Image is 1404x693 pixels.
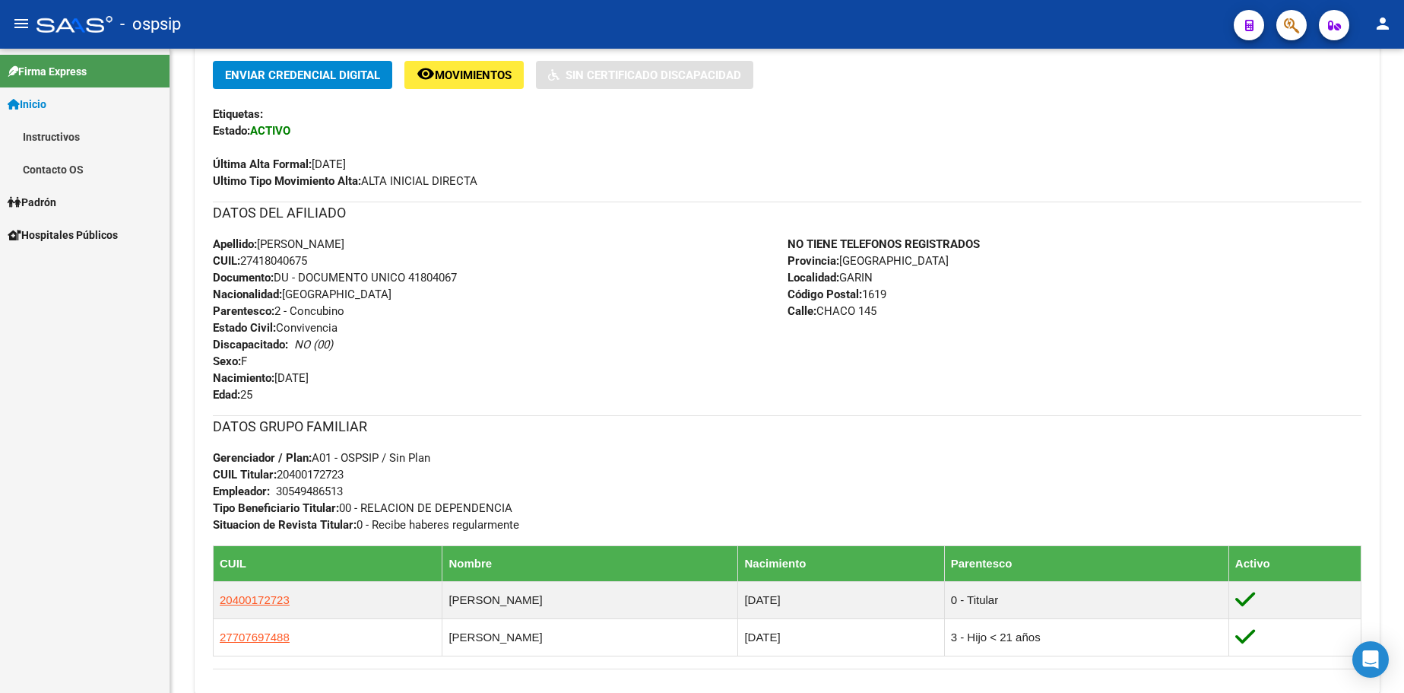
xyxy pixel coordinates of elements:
[788,271,839,285] strong: Localidad:
[220,593,290,606] span: 20400172723
[738,581,944,618] td: [DATE]
[213,518,519,532] span: 0 - Recibe haberes regularmente
[220,631,290,644] span: 27707697488
[788,254,839,268] strong: Provincia:
[738,545,944,581] th: Nacimiento
[738,618,944,656] td: [DATE]
[294,338,333,351] i: NO (00)
[276,483,343,500] div: 30549486513
[8,96,46,113] span: Inicio
[213,271,274,285] strong: Documento:
[213,237,257,251] strong: Apellido:
[213,288,282,301] strong: Nacionalidad:
[213,174,361,188] strong: Ultimo Tipo Movimiento Alta:
[788,288,886,301] span: 1619
[442,618,738,656] td: [PERSON_NAME]
[213,288,391,301] span: [GEOGRAPHIC_DATA]
[213,271,457,285] span: DU - DOCUMENTO UNICO 41804067
[8,194,56,211] span: Padrón
[944,618,1228,656] td: 3 - Hijo < 21 años
[435,68,512,82] span: Movimientos
[214,545,442,581] th: CUIL
[12,14,30,33] mat-icon: menu
[944,581,1228,618] td: 0 - Titular
[213,61,392,89] button: Enviar Credencial Digital
[213,354,241,368] strong: Sexo:
[250,124,290,138] strong: ACTIVO
[1228,545,1361,581] th: Activo
[213,416,1361,437] h3: DATOS GRUPO FAMILIAR
[8,227,118,243] span: Hospitales Públicos
[213,468,277,482] strong: CUIL Titular:
[213,254,240,268] strong: CUIL:
[213,237,344,251] span: [PERSON_NAME]
[536,61,753,89] button: Sin Certificado Discapacidad
[213,501,339,515] strong: Tipo Beneficiario Titular:
[120,8,181,41] span: - ospsip
[213,254,307,268] span: 27418040675
[213,468,344,482] span: 20400172723
[213,371,309,385] span: [DATE]
[213,321,276,335] strong: Estado Civil:
[788,304,876,318] span: CHACO 145
[788,288,862,301] strong: Código Postal:
[944,545,1228,581] th: Parentesco
[213,485,270,498] strong: Empleador:
[213,338,288,351] strong: Discapacitado:
[788,304,816,318] strong: Calle:
[213,451,430,465] span: A01 - OSPSIP / Sin Plan
[213,518,357,532] strong: Situacion de Revista Titular:
[566,68,741,82] span: Sin Certificado Discapacidad
[788,254,949,268] span: [GEOGRAPHIC_DATA]
[213,157,312,171] strong: Última Alta Formal:
[225,68,380,82] span: Enviar Credencial Digital
[213,304,274,318] strong: Parentesco:
[1374,14,1392,33] mat-icon: person
[213,388,252,402] span: 25
[442,545,738,581] th: Nombre
[213,371,274,385] strong: Nacimiento:
[213,124,250,138] strong: Estado:
[213,174,477,188] span: ALTA INICIAL DIRECTA
[213,304,344,318] span: 2 - Concubino
[213,157,346,171] span: [DATE]
[8,63,87,80] span: Firma Express
[1352,641,1389,678] div: Open Intercom Messenger
[417,65,435,83] mat-icon: remove_red_eye
[788,271,873,285] span: GARIN
[213,451,312,465] strong: Gerenciador / Plan:
[213,107,263,121] strong: Etiquetas:
[213,501,512,515] span: 00 - RELACION DE DEPENDENCIA
[213,388,240,402] strong: Edad:
[213,354,247,368] span: F
[404,61,524,89] button: Movimientos
[213,321,338,335] span: Convivencia
[442,581,738,618] td: [PERSON_NAME]
[788,237,980,251] strong: NO TIENE TELEFONOS REGISTRADOS
[213,202,1361,224] h3: DATOS DEL AFILIADO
